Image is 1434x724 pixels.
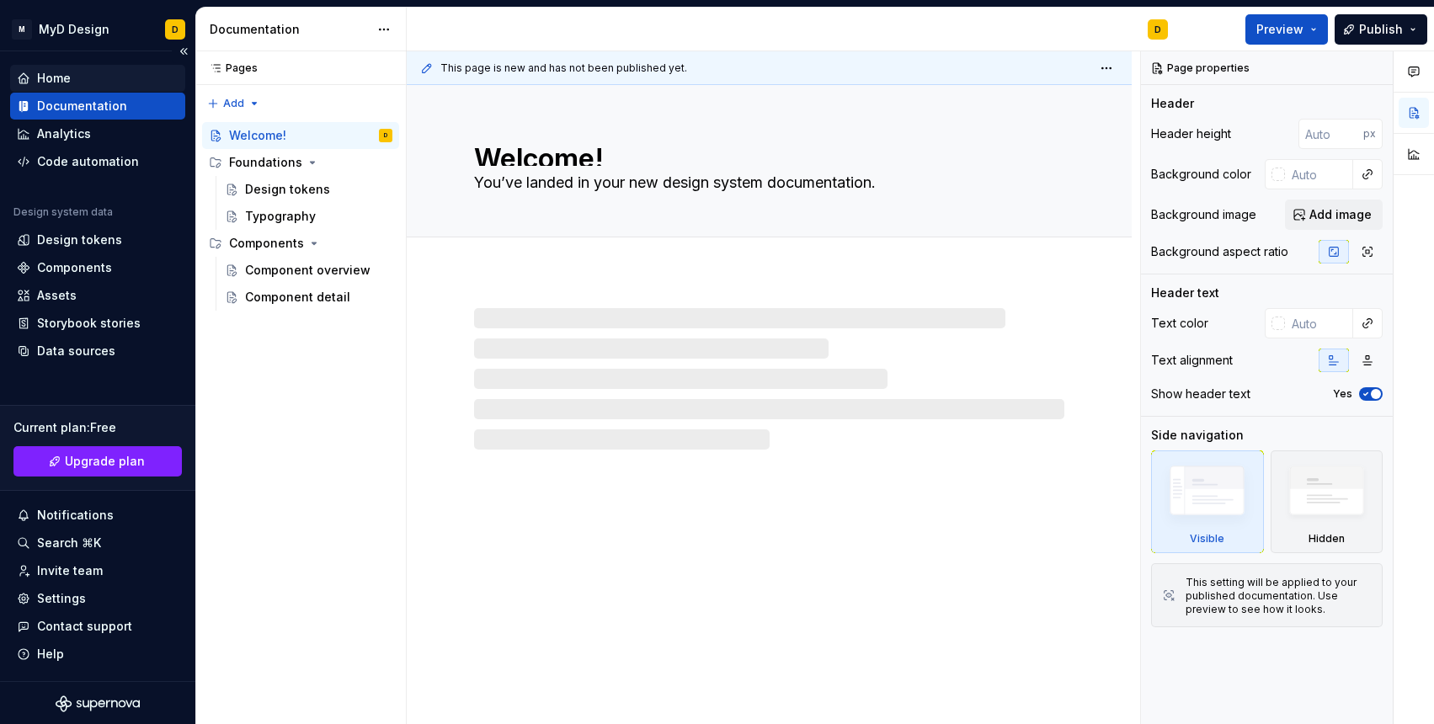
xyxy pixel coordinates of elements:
div: Hidden [1271,450,1383,553]
button: Preview [1245,14,1328,45]
a: Settings [10,585,185,612]
div: Notifications [37,507,114,524]
div: Components [37,259,112,276]
div: Text alignment [1151,352,1233,369]
button: Add [202,92,265,115]
button: Add image [1285,200,1383,230]
div: Header height [1151,125,1231,142]
a: Typography [218,203,399,230]
svg: Supernova Logo [56,695,140,712]
span: Preview [1256,21,1303,38]
div: Design tokens [245,181,330,198]
textarea: Welcome! [471,139,1061,166]
a: Component overview [218,257,399,284]
button: MMyD DesignD [3,11,192,47]
a: Components [10,254,185,281]
button: Help [10,641,185,668]
div: Pages [202,61,258,75]
div: Header text [1151,285,1219,301]
span: Upgrade plan [65,453,145,470]
div: Help [37,646,64,663]
div: Analytics [37,125,91,142]
div: Foundations [202,149,399,176]
div: Component detail [245,289,350,306]
button: Collapse sidebar [172,40,195,63]
div: Components [202,230,399,257]
a: Upgrade plan [13,446,182,476]
div: Hidden [1309,532,1345,546]
div: Visible [1151,450,1264,553]
div: Storybook stories [37,315,141,332]
div: Text color [1151,315,1208,332]
div: Welcome! [229,127,286,144]
div: Data sources [37,343,115,359]
a: Analytics [10,120,185,147]
a: Documentation [10,93,185,120]
button: Publish [1335,14,1427,45]
div: Side navigation [1151,427,1244,444]
div: Search ⌘K [37,535,101,551]
div: Invite team [37,562,103,579]
div: D [384,127,387,144]
input: Auto [1285,159,1353,189]
div: Components [229,235,304,252]
div: Background image [1151,206,1256,223]
textarea: You’ve landed in your new design system documentation. [471,169,1061,196]
span: This page is new and has not been published yet. [440,61,687,75]
span: Publish [1359,21,1403,38]
div: Current plan : Free [13,419,182,436]
div: Assets [37,287,77,304]
div: Code automation [37,153,139,170]
div: Contact support [37,618,132,635]
a: Invite team [10,557,185,584]
button: Contact support [10,613,185,640]
a: Design tokens [10,226,185,253]
input: Auto [1285,308,1353,338]
div: D [172,23,179,36]
div: Visible [1190,532,1224,546]
a: Data sources [10,338,185,365]
div: Design tokens [37,232,122,248]
span: Add image [1309,206,1372,223]
button: Search ⌘K [10,530,185,556]
a: Welcome!D [202,122,399,149]
label: Yes [1333,387,1352,401]
span: Add [223,97,244,110]
input: Auto [1298,119,1363,149]
p: px [1363,127,1376,141]
div: Header [1151,95,1194,112]
div: Component overview [245,262,370,279]
div: Typography [245,208,316,225]
div: This setting will be applied to your published documentation. Use preview to see how it looks. [1186,576,1372,616]
div: Settings [37,590,86,607]
div: Show header text [1151,386,1250,402]
div: Documentation [37,98,127,114]
a: Assets [10,282,185,309]
div: Home [37,70,71,87]
a: Home [10,65,185,92]
div: MyD Design [39,21,109,38]
div: D [1154,23,1161,36]
div: Background aspect ratio [1151,243,1288,260]
div: Design system data [13,205,113,219]
a: Storybook stories [10,310,185,337]
div: Page tree [202,122,399,311]
a: Design tokens [218,176,399,203]
a: Code automation [10,148,185,175]
a: Component detail [218,284,399,311]
div: Background color [1151,166,1251,183]
div: Documentation [210,21,369,38]
button: Notifications [10,502,185,529]
div: Foundations [229,154,302,171]
div: M [12,19,32,40]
